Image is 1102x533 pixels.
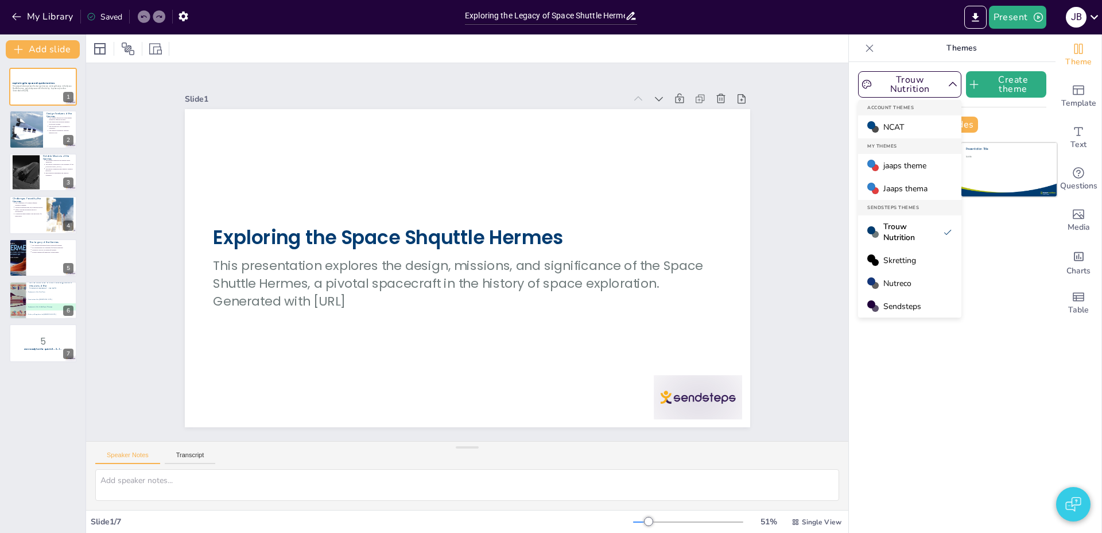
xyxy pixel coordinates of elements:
[63,221,73,231] div: 4
[15,202,43,206] p: The complexity of systems required extensive training.
[883,221,952,243] span: Trouw Nutrition
[883,183,928,194] span: Jaaps thema
[26,314,76,315] span: Delivery of Supplies to the [GEOGRAPHIC_DATA]
[49,121,73,125] p: The shuttle had advanced thermal protection systems.
[9,196,77,234] div: 4
[13,335,73,348] p: 5
[883,301,921,312] span: Sendsteps
[1056,34,1101,76] div: Change the overall theme
[1056,76,1101,117] div: Add ready made slides
[15,208,43,213] p: Safety concerns prompted protocol reevaluation.
[26,306,76,308] span: Deployment of the Hubble Space Telescope
[9,239,77,277] div: 5
[9,7,78,26] button: My Library
[1056,117,1101,159] div: Add text boxes
[45,163,73,167] p: The shuttle contributed to the assembly of the [GEOGRAPHIC_DATA].
[63,349,73,359] div: 7
[964,6,987,29] button: Export to PowerPoint
[13,197,43,203] p: Challenges Faced by the Hermes
[858,200,961,215] div: Sendsteps Themes
[63,306,73,316] div: 6
[13,90,73,92] p: Generated with [URL]
[1060,180,1097,192] span: Questions
[29,240,73,244] p: The Legacy of the Hermes
[24,348,61,351] strong: Get ready for the quiz in 3... 2... 1...
[46,111,73,118] p: Design Features of the Hermes
[1056,159,1101,200] div: Get real-time input from your audience
[420,159,519,507] strong: Exploring the Space Shquttle Hermes
[465,7,625,24] input: Insert title
[63,263,73,273] div: 5
[966,156,972,159] span: Subtitle
[9,281,77,319] div: 6
[966,147,988,150] span: Presentation Title
[26,292,27,293] span: A
[1066,6,1087,29] button: J B
[9,68,77,106] div: 1
[95,451,160,464] button: Speaker Notes
[883,278,911,289] span: Nutreco
[858,138,961,154] div: My Themes
[966,71,1046,98] button: Create theme
[1065,56,1092,68] span: Theme
[32,246,73,249] p: Its contributions set a standard for future programs.
[1056,283,1101,324] div: Add a table
[165,451,216,464] button: Transcript
[9,110,77,148] div: 2
[1066,7,1087,28] div: J B
[32,251,73,253] p: Lessons learned informed new technologies.
[26,299,27,300] span: B
[13,86,73,90] p: This presentation explores the design, missions, and significance of the Space Shuttle Hermes, a ...
[879,34,1044,62] p: Themes
[1061,97,1096,110] span: Template
[45,159,73,163] p: The Hermes deployed the Hubble Space Telescope.
[26,306,27,307] span: C
[989,6,1046,29] button: Present
[91,516,633,527] div: Slide 1 / 7
[883,255,916,266] span: Skretting
[802,517,841,527] span: Single View
[147,40,164,58] div: Resize presentation
[1056,200,1101,241] div: Add images, graphics, shapes or video
[1068,221,1090,234] span: Media
[32,249,73,251] p: Versatility was key in spacecraft design.
[63,177,73,188] div: 3
[45,168,73,172] p: The shuttle conducted microgravity research missions.
[883,160,926,171] span: jaaps theme
[26,291,76,293] span: Deployment of the Mars Rover
[87,11,122,22] div: Saved
[858,71,961,98] button: Trouw Nutrition
[91,40,109,58] div: Layout
[49,125,73,129] p: The payload bay was designed for versatility.
[9,324,77,362] div: 7
[63,135,73,145] div: 2
[121,42,135,56] span: Position
[1068,304,1089,316] span: Table
[45,172,73,176] p: Each mission highlighted the shuttle's versatility.
[1070,138,1087,151] span: Text
[13,82,55,84] strong: Exploring the Space Shquttle Hermes
[49,116,73,120] p: The Hermes featured an aerodynamic design for efficient re-entry.
[32,244,73,246] p: The Hermes influenced future spacecraft designs.
[15,206,43,208] p: Technical malfunctions led to mission delays.
[29,281,73,291] p: What was one of the most significant missions of the [DEMOGRAPHIC_DATA]?
[1066,265,1091,277] span: Charts
[26,314,27,315] span: D
[858,100,961,115] div: Account Themes
[755,516,782,527] div: 51 %
[63,92,73,102] div: 1
[1056,241,1101,283] div: Add charts and graphs
[6,40,80,59] button: Add slide
[43,155,73,161] p: Notable Missions of the Hermes
[49,129,73,133] p: The shuttle's reusability reduced mission costs.
[26,299,76,300] span: Construction of the [GEOGRAPHIC_DATA]
[9,153,77,191] div: 3
[15,213,43,217] p: Continuous improvement was necessary for innovation.
[883,122,904,133] span: NCAT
